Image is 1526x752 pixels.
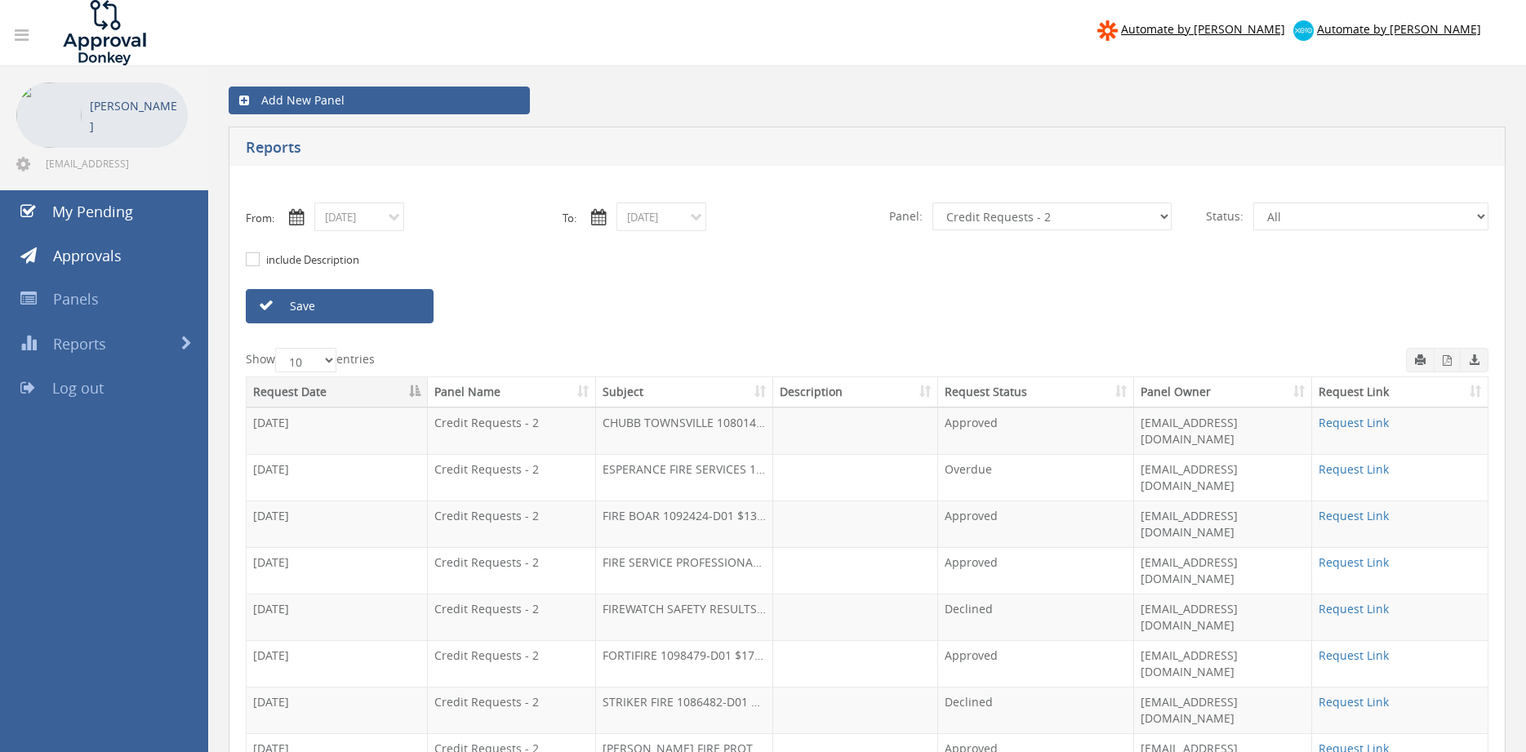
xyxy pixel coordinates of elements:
[428,640,596,687] td: Credit Requests - 2
[1134,547,1313,594] td: [EMAIL_ADDRESS][DOMAIN_NAME]
[229,87,530,114] a: Add New Panel
[247,377,428,407] th: Request Date: activate to sort column descending
[938,687,1134,733] td: Declined
[262,252,359,269] label: include Description
[938,501,1134,547] td: Approved
[246,211,274,226] label: From:
[938,377,1134,407] th: Request Status: activate to sort column ascending
[879,202,932,230] span: Panel:
[1134,640,1313,687] td: [EMAIL_ADDRESS][DOMAIN_NAME]
[1293,20,1314,41] img: xero-logo.png
[563,211,576,226] label: To:
[275,348,336,372] select: Showentries
[1312,377,1488,407] th: Request Link: activate to sort column ascending
[53,246,122,265] span: Approvals
[1134,687,1313,733] td: [EMAIL_ADDRESS][DOMAIN_NAME]
[596,454,773,501] td: ESPERANCE FIRE SERVICES 1010901-D01 $303.60
[1319,508,1389,523] a: Request Link
[596,407,773,454] td: CHUBB TOWNSVILLE 1080149-D01 $448.45
[1319,415,1389,430] a: Request Link
[428,501,596,547] td: Credit Requests - 2
[246,289,434,323] a: Save
[52,378,104,398] span: Log out
[1319,647,1389,663] a: Request Link
[1097,20,1118,41] img: zapier-logomark.png
[428,407,596,454] td: Credit Requests - 2
[938,454,1134,501] td: Overdue
[428,594,596,640] td: Credit Requests - 2
[247,640,428,687] td: [DATE]
[247,687,428,733] td: [DATE]
[1317,21,1481,37] span: Automate by [PERSON_NAME]
[1134,407,1313,454] td: [EMAIL_ADDRESS][DOMAIN_NAME]
[428,377,596,407] th: Panel Name: activate to sort column ascending
[596,501,773,547] td: FIRE BOAR 1092424-D01 $137.50
[938,547,1134,594] td: Approved
[53,334,106,354] span: Reports
[1121,21,1285,37] span: Automate by [PERSON_NAME]
[246,140,1119,160] h5: Reports
[1134,594,1313,640] td: [EMAIL_ADDRESS][DOMAIN_NAME]
[428,687,596,733] td: Credit Requests - 2
[596,687,773,733] td: STRIKER FIRE 1086482-D01 $429.00
[1196,202,1253,230] span: Status:
[246,348,375,372] label: Show entries
[596,594,773,640] td: FIREWATCH SAFETY RESULTS 1088018-D01 $142.45
[596,640,773,687] td: FORTIFIRE 1098479-D01 $178.20
[1134,377,1313,407] th: Panel Owner: activate to sort column ascending
[1319,601,1389,616] a: Request Link
[90,96,180,136] p: [PERSON_NAME]
[1319,554,1389,570] a: Request Link
[52,202,133,221] span: My Pending
[247,407,428,454] td: [DATE]
[53,289,99,309] span: Panels
[938,594,1134,640] td: Declined
[596,547,773,594] td: FIRE SERVICE PROFESSIONALS 1092866-D01 $104.39
[1134,454,1313,501] td: [EMAIL_ADDRESS][DOMAIN_NAME]
[428,454,596,501] td: Credit Requests - 2
[247,594,428,640] td: [DATE]
[1319,461,1389,477] a: Request Link
[773,377,938,407] th: Description: activate to sort column ascending
[1319,694,1389,710] a: Request Link
[247,501,428,547] td: [DATE]
[247,454,428,501] td: [DATE]
[46,157,185,170] span: [EMAIL_ADDRESS][DOMAIN_NAME]
[938,640,1134,687] td: Approved
[1134,501,1313,547] td: [EMAIL_ADDRESS][DOMAIN_NAME]
[428,547,596,594] td: Credit Requests - 2
[247,547,428,594] td: [DATE]
[596,377,773,407] th: Subject: activate to sort column ascending
[938,407,1134,454] td: Approved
